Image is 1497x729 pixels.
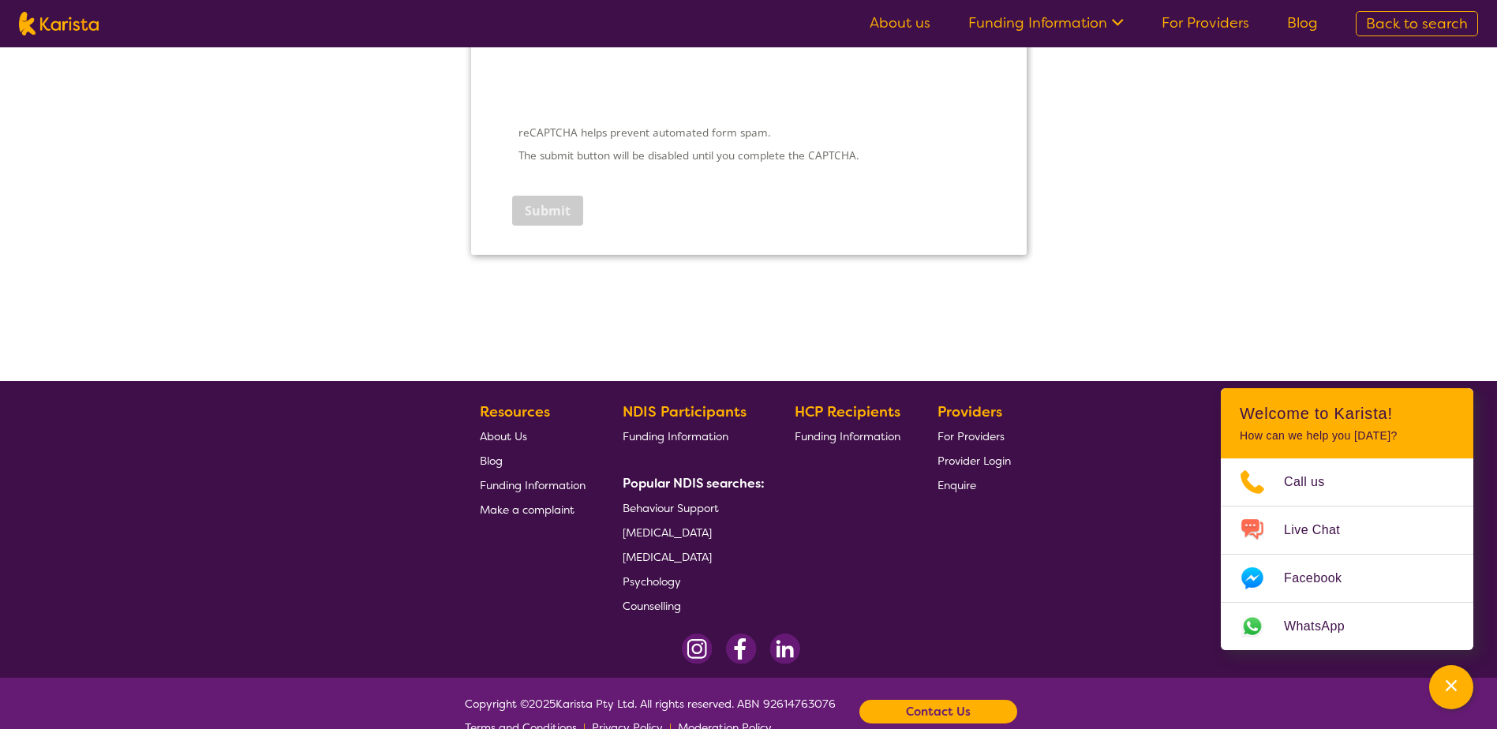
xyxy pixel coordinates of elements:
a: [MEDICAL_DATA] [623,544,758,569]
a: Enquire [937,473,1011,497]
span: Funding Information [480,478,586,492]
a: About us [870,13,930,32]
img: Instagram [682,634,713,664]
span: Funding Information [623,429,728,443]
a: Funding Information [795,424,900,448]
input: Number of existing clients [71,368,358,400]
span: Live Chat [1284,518,1359,542]
button: Channel Menu [1429,665,1473,709]
a: Blog [1287,13,1318,32]
a: Behaviour Support [623,495,758,520]
label: Counselling [84,541,159,559]
p: How can we help you [DATE]? [1240,429,1454,443]
label: Head Office Location [71,273,225,296]
a: Counselling [623,593,758,618]
a: Funding Information [623,424,758,448]
b: Resources [480,402,550,421]
span: Behaviour Support [623,501,719,515]
a: Funding Information [480,473,586,497]
span: Back to search [1366,14,1468,33]
label: Number of existing clients [71,346,240,368]
b: Popular NDIS searches: [623,475,765,492]
a: [MEDICAL_DATA] [623,520,758,544]
label: Exercise physiology [84,618,205,635]
span: Blog [480,454,503,468]
label: NDIS Plan management [84,669,230,686]
a: Back to search [1356,11,1478,36]
select: Head Office Location [71,296,358,327]
span: Psychology [623,574,681,589]
label: Behaviour support [84,516,201,533]
span: Facebook [1284,566,1360,590]
span: About Us [480,429,527,443]
span: WhatsApp [1284,615,1364,638]
a: Funding Information [968,13,1124,32]
input: ABN [71,151,358,183]
span: Funding Information [795,429,900,443]
a: About Us [480,424,586,448]
input: Business Website [71,223,355,255]
img: Facebook [725,634,757,664]
span: Call us [1284,470,1344,494]
input: Business trading name [71,79,497,110]
select: Business Type [71,441,358,473]
label: Home Care Package [84,643,208,660]
label: Dietitian [84,566,140,584]
legend: Company details [65,24,177,41]
ul: Choose channel [1221,458,1473,650]
span: [MEDICAL_DATA] [623,550,712,564]
h2: Welcome to Karista! [1240,404,1454,423]
div: Channel Menu [1221,388,1473,650]
label: Business trading name [71,56,221,79]
label: What services do you provide? (Choose all that apply) [71,491,392,513]
label: Business Website [71,201,280,223]
img: Karista logo [19,12,99,36]
a: For Providers [937,424,1011,448]
img: LinkedIn [769,634,800,664]
span: [MEDICAL_DATA] [623,525,712,540]
label: Business Type [71,418,225,441]
span: Counselling [623,599,681,613]
span: For Providers [937,429,1005,443]
label: ABN [71,129,110,151]
a: Provider Login [937,448,1011,473]
span: Provider Login [937,454,1011,468]
a: Web link opens in a new tab. [1221,603,1473,650]
b: NDIS Participants [623,402,747,421]
b: Contact Us [906,700,971,723]
label: Domestic and home help [84,593,239,610]
b: HCP Recipients [795,402,900,421]
b: Providers [937,402,1002,421]
span: Make a complaint [480,503,574,517]
a: For Providers [1162,13,1249,32]
a: Make a complaint [480,497,586,522]
label: NDIS Support Coordination [84,694,253,712]
a: Blog [480,448,586,473]
span: Enquire [937,478,976,492]
a: Psychology [623,569,758,593]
